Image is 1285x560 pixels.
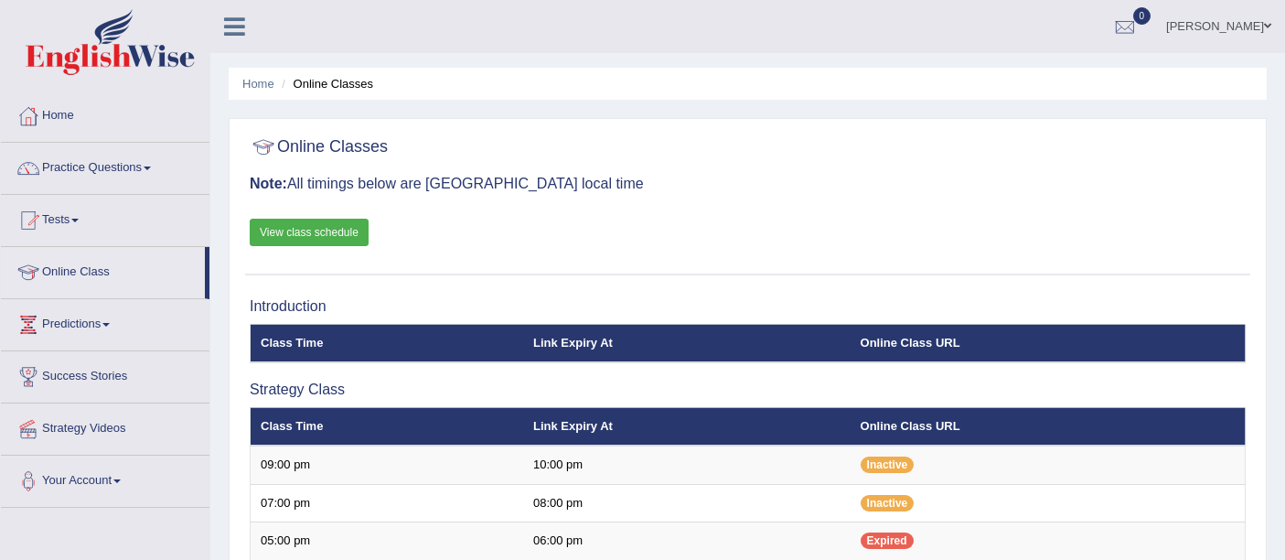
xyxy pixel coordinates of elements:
[861,533,914,549] span: Expired
[1,456,209,501] a: Your Account
[1,91,209,136] a: Home
[1,351,209,397] a: Success Stories
[251,407,523,446] th: Class Time
[250,134,388,161] h2: Online Classes
[242,77,274,91] a: Home
[250,298,1246,315] h3: Introduction
[523,324,851,362] th: Link Expiry At
[1,143,209,188] a: Practice Questions
[251,484,523,522] td: 07:00 pm
[1,299,209,345] a: Predictions
[861,495,915,512] span: Inactive
[1,247,205,293] a: Online Class
[250,382,1246,398] h3: Strategy Class
[251,324,523,362] th: Class Time
[251,446,523,484] td: 09:00 pm
[250,219,369,246] a: View class schedule
[523,484,851,522] td: 08:00 pm
[1,195,209,241] a: Tests
[861,457,915,473] span: Inactive
[851,324,1246,362] th: Online Class URL
[250,176,287,191] b: Note:
[523,446,851,484] td: 10:00 pm
[1,404,209,449] a: Strategy Videos
[277,75,373,92] li: Online Classes
[851,407,1246,446] th: Online Class URL
[1133,7,1151,25] span: 0
[523,407,851,446] th: Link Expiry At
[250,176,1246,192] h3: All timings below are [GEOGRAPHIC_DATA] local time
